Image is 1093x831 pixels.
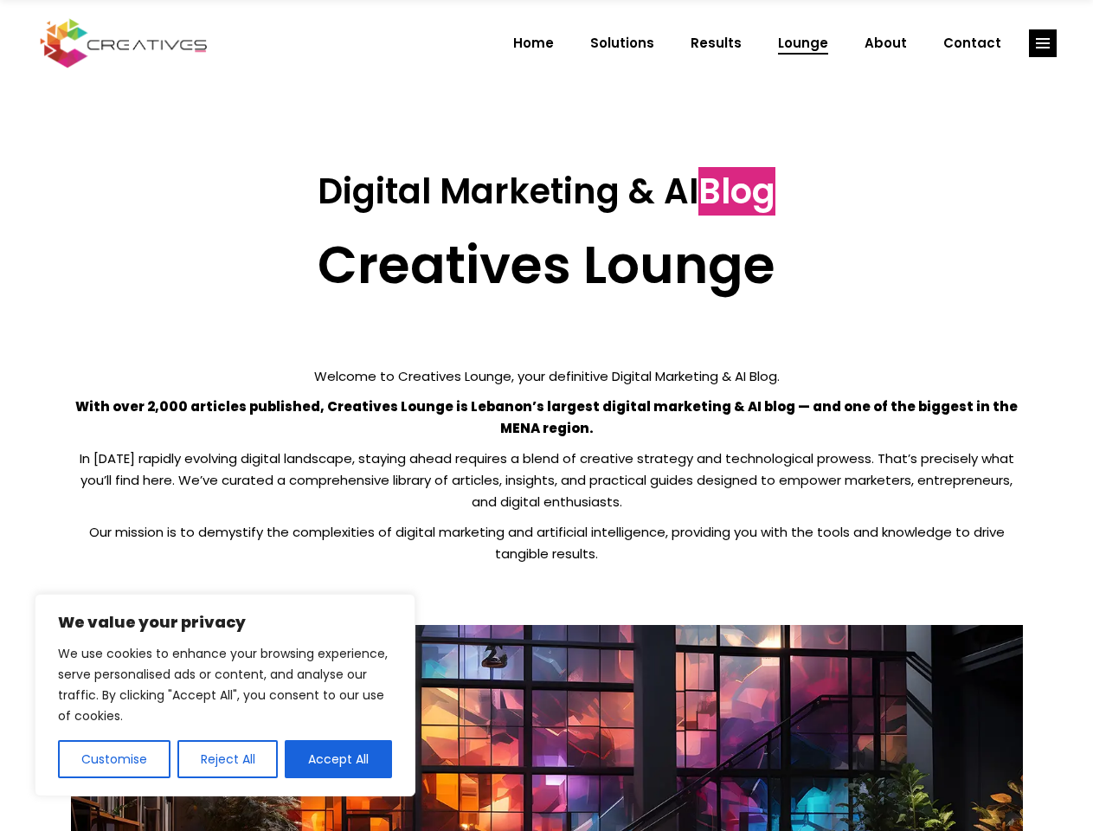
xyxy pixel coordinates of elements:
[672,21,760,66] a: Results
[760,21,846,66] a: Lounge
[698,167,775,216] span: Blog
[691,21,742,66] span: Results
[71,365,1023,387] p: Welcome to Creatives Lounge, your definitive Digital Marketing & AI Blog.
[36,16,211,70] img: Creatives
[35,594,415,796] div: We value your privacy
[495,21,572,66] a: Home
[925,21,1019,66] a: Contact
[572,21,672,66] a: Solutions
[285,740,392,778] button: Accept All
[778,21,828,66] span: Lounge
[58,612,392,633] p: We value your privacy
[75,397,1018,437] strong: With over 2,000 articles published, Creatives Lounge is Lebanon’s largest digital marketing & AI ...
[71,448,1023,512] p: In [DATE] rapidly evolving digital landscape, staying ahead requires a blend of creative strategy...
[943,21,1001,66] span: Contact
[71,521,1023,564] p: Our mission is to demystify the complexities of digital marketing and artificial intelligence, pr...
[865,21,907,66] span: About
[177,740,279,778] button: Reject All
[71,171,1023,212] h3: Digital Marketing & AI
[71,234,1023,296] h2: Creatives Lounge
[846,21,925,66] a: About
[58,740,170,778] button: Customise
[58,643,392,726] p: We use cookies to enhance your browsing experience, serve personalised ads or content, and analys...
[1029,29,1057,57] a: link
[513,21,554,66] span: Home
[590,21,654,66] span: Solutions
